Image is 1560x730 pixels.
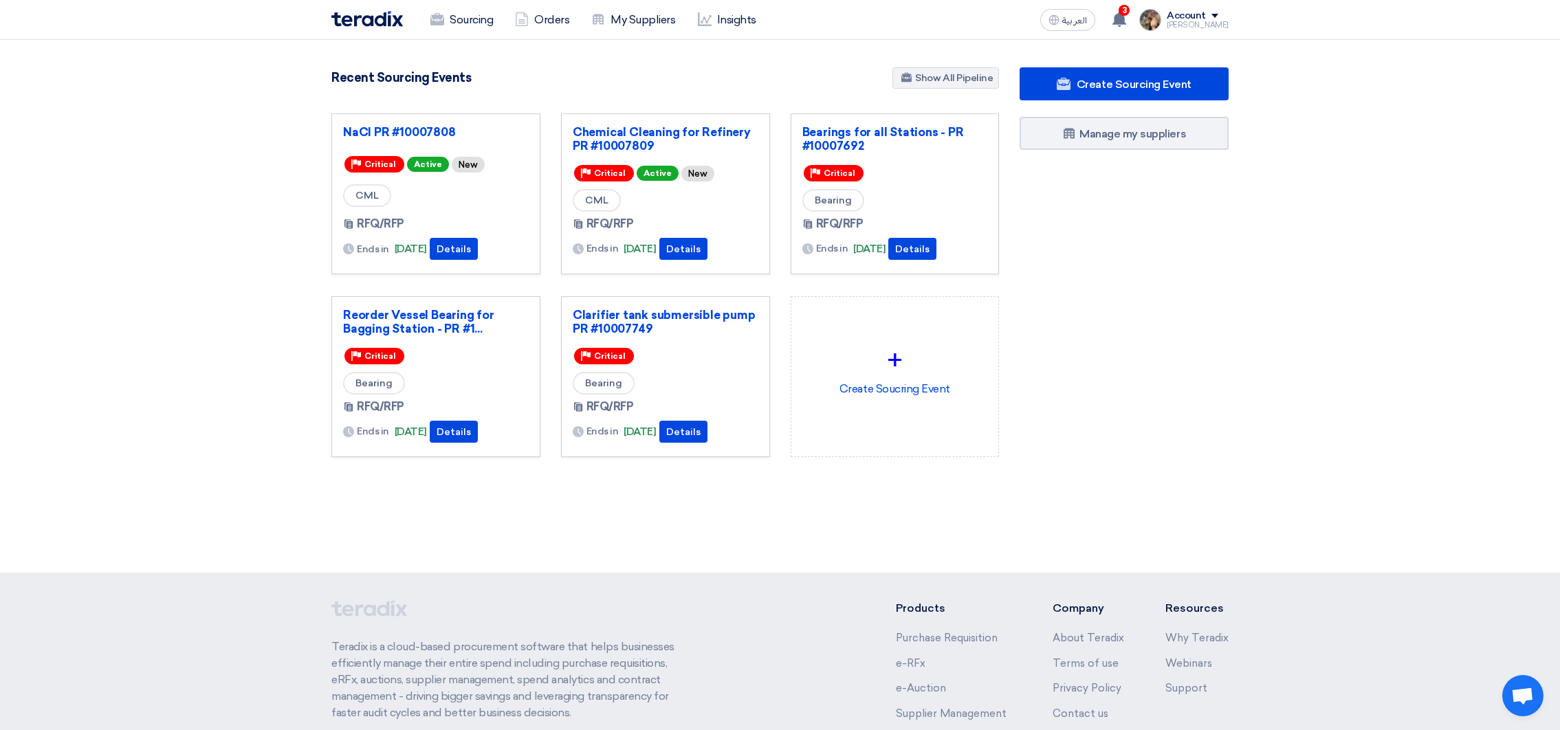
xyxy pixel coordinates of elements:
[357,399,404,415] span: RFQ/RFP
[1053,707,1108,720] a: Contact us
[816,216,864,232] span: RFQ/RFP
[1020,117,1229,150] a: Manage my suppliers
[1165,632,1229,644] a: Why Teradix
[357,216,404,232] span: RFQ/RFP
[357,424,389,439] span: Ends in
[331,70,471,85] h4: Recent Sourcing Events
[659,421,707,443] button: Details
[331,11,403,27] img: Teradix logo
[430,238,478,260] button: Details
[407,157,449,172] span: Active
[888,238,936,260] button: Details
[802,125,988,153] a: Bearings for all Stations - PR #10007692
[1139,9,1161,31] img: file_1710751448746.jpg
[1040,9,1095,31] button: العربية
[594,168,626,178] span: Critical
[573,372,635,395] span: Bearing
[1165,657,1212,670] a: Webinars
[896,632,998,644] a: Purchase Requisition
[357,242,389,256] span: Ends in
[624,424,656,440] span: [DATE]
[624,241,656,257] span: [DATE]
[816,241,848,256] span: Ends in
[1053,682,1121,694] a: Privacy Policy
[1165,682,1207,694] a: Support
[1053,632,1124,644] a: About Teradix
[586,424,619,439] span: Ends in
[1167,10,1206,22] div: Account
[896,600,1012,617] li: Products
[343,372,405,395] span: Bearing
[580,5,686,35] a: My Suppliers
[343,184,391,207] span: CML
[659,238,707,260] button: Details
[504,5,580,35] a: Orders
[1062,16,1087,25] span: العربية
[1119,5,1130,16] span: 3
[430,421,478,443] button: Details
[586,399,634,415] span: RFQ/RFP
[1167,21,1229,29] div: [PERSON_NAME]
[1053,657,1119,670] a: Terms of use
[802,340,988,381] div: +
[452,157,485,173] div: New
[824,168,855,178] span: Critical
[896,707,1007,720] a: Supplier Management
[853,241,886,257] span: [DATE]
[419,5,504,35] a: Sourcing
[395,424,427,440] span: [DATE]
[573,125,758,153] a: Chemical Cleaning for Refinery PR #10007809
[681,166,714,181] div: New
[364,159,396,169] span: Critical
[1077,78,1191,91] span: Create Sourcing Event
[343,125,529,139] a: NaCl PR #10007808
[1165,600,1229,617] li: Resources
[1502,675,1543,716] a: Open chat
[573,189,621,212] span: CML
[343,308,529,335] a: Reorder Vessel Bearing for Bagging Station - PR #1...
[586,216,634,232] span: RFQ/RFP
[896,682,946,694] a: e-Auction
[687,5,767,35] a: Insights
[637,166,679,181] span: Active
[395,241,427,257] span: [DATE]
[594,351,626,361] span: Critical
[896,657,925,670] a: e-RFx
[586,241,619,256] span: Ends in
[331,639,690,721] p: Teradix is a cloud-based procurement software that helps businesses efficiently manage their enti...
[892,67,999,89] a: Show All Pipeline
[1053,600,1124,617] li: Company
[802,308,988,429] div: Create Soucring Event
[802,189,864,212] span: Bearing
[364,351,396,361] span: Critical
[573,308,758,335] a: Clarifier tank submersible pump PR #10007749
